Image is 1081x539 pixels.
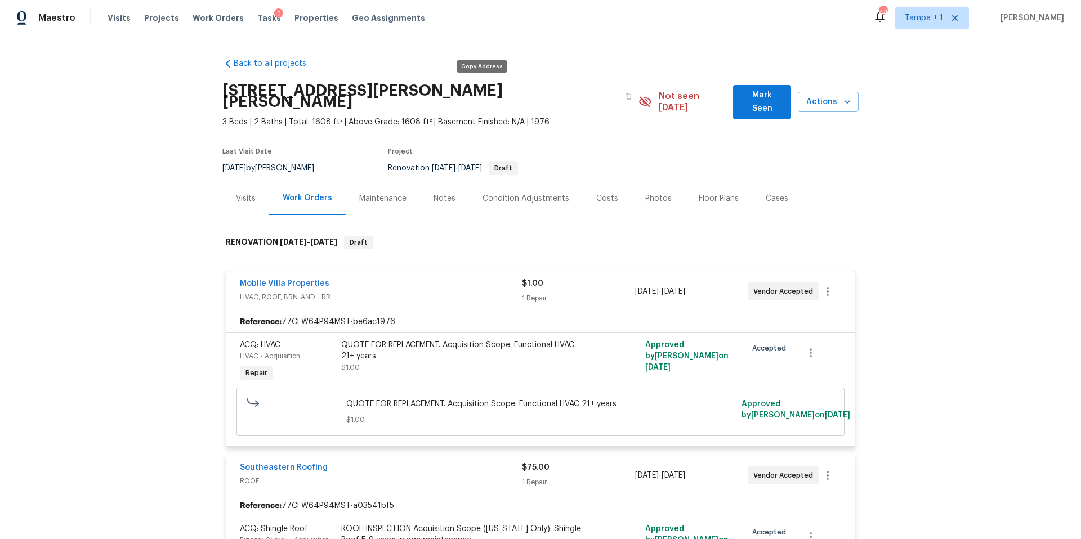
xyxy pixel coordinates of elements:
b: Reference: [240,500,282,511]
span: Actions [807,95,850,109]
div: RENOVATION [DATE]-[DATE]Draft [222,224,859,260]
span: Tasks [257,14,281,22]
span: [DATE] [635,471,659,479]
span: - [635,470,685,481]
div: Floor Plans [699,193,739,204]
span: 3 Beds | 2 Baths | Total: 1608 ft² | Above Grade: 1608 ft² | Basement Finished: N/A | 1976 [222,116,638,128]
span: Work Orders [193,12,244,24]
div: Photos [645,193,672,204]
span: - [635,286,685,297]
b: Reference: [240,316,282,327]
span: $1.00 [522,280,543,288]
h2: [STREET_ADDRESS][PERSON_NAME][PERSON_NAME] [222,85,618,107]
div: 1 Repair [522,477,635,488]
span: Mark Seen [742,88,782,116]
div: QUOTE FOR REPLACEMENT. Acquisition Scope: Functional HVAC 21+ years [341,339,588,362]
span: Draft [490,165,517,172]
span: Visits [108,12,131,24]
span: Approved by [PERSON_NAME] on [741,400,850,419]
span: [DATE] [222,164,246,172]
h6: RENOVATION [226,236,337,249]
div: 77CFW64P94MST-a03541bf5 [226,496,855,516]
span: [DATE] [825,411,850,419]
span: ACQ: Shingle Roof [240,525,308,533]
div: 1 Repair [522,293,635,304]
span: [DATE] [310,238,337,246]
div: Costs [596,193,618,204]
span: Geo Assignments [352,12,425,24]
div: Cases [766,193,788,204]
span: Projects [144,12,179,24]
span: Maestro [38,12,75,24]
a: Mobile Villa Properties [240,280,329,288]
span: [PERSON_NAME] [996,12,1064,24]
span: HVAC, ROOF, BRN_AND_LRR [240,291,522,303]
span: ACQ: HVAC [240,341,280,349]
div: Notes [434,193,455,204]
span: Project [388,148,413,155]
span: Properties [294,12,338,24]
div: Condition Adjustments [483,193,569,204]
span: QUOTE FOR REPLACEMENT. Acquisition Scope: Functional HVAC 21+ years [346,398,735,410]
div: Work Orders [283,192,332,204]
span: [DATE] [645,363,671,371]
span: Accepted [752,527,790,538]
div: 77CFW64P94MST-be6ac1976 [226,312,855,332]
a: Back to all projects [222,58,330,69]
span: Tampa + 1 [905,12,943,24]
div: Visits [236,193,256,204]
span: $75.00 [522,464,550,471]
a: Southeastern Roofing [240,464,328,471]
div: Maintenance [359,193,407,204]
div: 2 [274,8,283,20]
span: Accepted [752,343,790,354]
span: HVAC - Acquisition [240,353,300,360]
span: - [280,238,337,246]
span: Renovation [388,164,518,172]
span: ROOF [240,475,522,487]
span: Last Visit Date [222,148,272,155]
span: Draft [345,237,372,248]
span: Not seen [DATE] [659,91,727,113]
span: Approved by [PERSON_NAME] on [645,341,729,371]
div: 44 [879,7,887,18]
span: $1.00 [341,364,360,371]
span: [DATE] [432,164,455,172]
span: - [432,164,482,172]
span: Vendor Accepted [753,470,818,481]
button: Actions [798,92,859,113]
span: Repair [241,367,272,379]
span: $1.00 [346,414,735,425]
button: Mark Seen [733,85,791,119]
span: [DATE] [458,164,482,172]
span: [DATE] [280,238,307,246]
span: [DATE] [635,288,659,295]
span: [DATE] [662,471,685,479]
span: Vendor Accepted [753,286,818,297]
span: [DATE] [662,288,685,295]
div: by [PERSON_NAME] [222,161,328,175]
